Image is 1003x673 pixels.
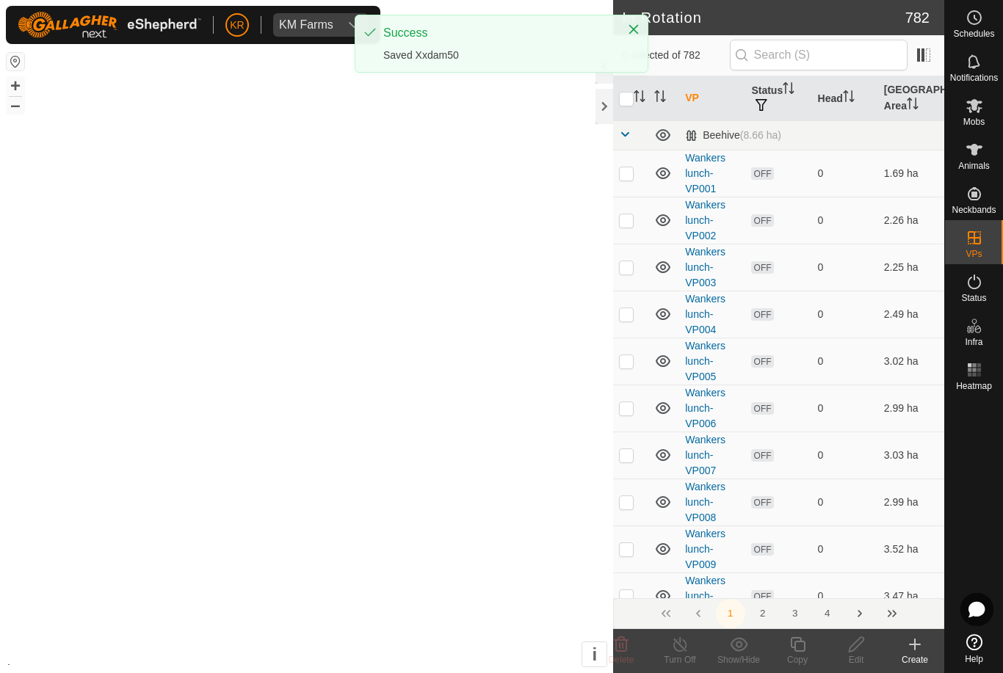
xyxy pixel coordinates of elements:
[651,653,709,666] div: Turn Off
[845,599,875,628] button: Next Page
[965,338,982,346] span: Infra
[634,92,645,104] p-sorticon: Activate to sort
[383,48,612,63] div: Saved Xxdam50
[230,18,244,33] span: KR
[622,48,729,63] span: 0 selected of 782
[945,628,1003,669] a: Help
[812,432,878,479] td: 0
[751,449,773,462] span: OFF
[751,590,773,603] span: OFF
[751,261,773,274] span: OFF
[685,340,725,382] a: Wankers lunch-VP005
[827,653,886,666] div: Edit
[740,129,781,141] span: (8.66 ha)
[813,599,842,628] button: 4
[7,96,24,114] button: –
[7,53,24,70] button: Reset Map
[781,599,810,628] button: 3
[965,655,983,663] span: Help
[751,402,773,415] span: OFF
[961,294,986,302] span: Status
[716,599,745,628] button: 1
[878,244,944,291] td: 2.25 ha
[878,572,944,619] td: 3.47 ha
[812,479,878,525] td: 0
[279,19,333,31] div: KM Farms
[321,654,364,667] a: Contact Us
[966,250,982,258] span: VPs
[685,481,725,523] a: Wankers lunch-VP008
[679,76,745,121] th: VP
[812,197,878,244] td: 0
[812,385,878,432] td: 0
[958,161,990,170] span: Animals
[273,13,339,37] span: KM Farms
[886,653,944,666] div: Create
[878,385,944,432] td: 2.99 ha
[18,12,201,38] img: Gallagher Logo
[907,100,919,112] p-sorticon: Activate to sort
[952,205,996,214] span: Neckbands
[878,525,944,572] td: 3.52 ha
[878,338,944,385] td: 3.02 ha
[748,599,778,628] button: 2
[953,29,994,38] span: Schedules
[654,92,666,104] p-sorticon: Activate to sort
[843,92,855,104] p-sorticon: Activate to sort
[7,77,24,95] button: +
[812,525,878,572] td: 0
[685,387,725,429] a: Wankers lunch-VP006
[685,152,725,194] a: Wankers lunch-VP001
[249,654,304,667] a: Privacy Policy
[685,528,725,570] a: Wankers lunch-VP009
[582,642,606,666] button: i
[878,197,944,244] td: 2.26 ha
[592,644,597,664] span: i
[812,338,878,385] td: 0
[685,434,725,476] a: Wankers lunch-VP007
[730,40,908,70] input: Search (S)
[963,117,985,126] span: Mobs
[751,167,773,180] span: OFF
[685,293,725,335] a: Wankers lunch-VP004
[685,575,725,617] a: Wankers lunch-VP010
[768,653,827,666] div: Copy
[383,24,612,42] div: Success
[956,382,992,390] span: Heatmap
[623,19,644,40] button: Close
[812,291,878,338] td: 0
[878,150,944,197] td: 1.69 ha
[751,308,773,321] span: OFF
[751,496,773,509] span: OFF
[878,291,944,338] td: 2.49 ha
[745,76,811,121] th: Status
[812,244,878,291] td: 0
[609,655,634,665] span: Delete
[751,355,773,368] span: OFF
[878,432,944,479] td: 3.03 ha
[905,7,930,29] span: 782
[685,246,725,288] a: Wankers lunch-VP003
[812,572,878,619] td: 0
[709,653,768,666] div: Show/Hide
[751,543,773,556] span: OFF
[950,73,998,82] span: Notifications
[877,599,907,628] button: Last Page
[878,479,944,525] td: 2.99 ha
[812,76,878,121] th: Head
[622,9,905,26] h2: In Rotation
[751,214,773,227] span: OFF
[812,150,878,197] td: 0
[339,13,369,37] div: dropdown trigger
[783,84,794,96] p-sorticon: Activate to sort
[685,129,781,142] div: Beehive
[685,199,725,241] a: Wankers lunch-VP002
[878,76,944,121] th: [GEOGRAPHIC_DATA] Area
